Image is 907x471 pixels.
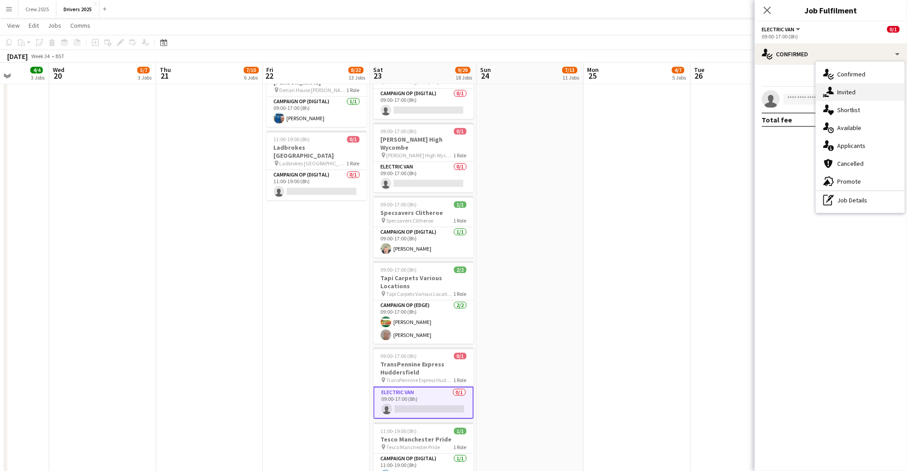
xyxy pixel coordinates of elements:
[456,74,473,81] div: 18 Jobs
[244,67,259,73] span: 7/10
[265,71,274,81] span: 22
[138,74,152,81] div: 3 Jobs
[53,66,64,74] span: Wed
[562,67,578,73] span: 7/13
[372,71,383,81] span: 23
[454,128,467,135] span: 0/1
[563,74,579,81] div: 11 Jobs
[267,130,367,200] app-job-card: 11:00-19:00 (8h)0/1Ladbrokes [GEOGRAPHIC_DATA] Ladbrokes [GEOGRAPHIC_DATA]1 RoleCampaign Op (Digi...
[693,71,705,81] span: 26
[30,53,52,59] span: Week 34
[816,83,905,101] div: Invited
[762,33,900,40] div: 09:00-17:00 (8h)
[374,387,474,419] app-card-role: Electric Van0/109:00-17:00 (8h)
[387,377,454,383] span: TransPennine Express Huddersfield
[374,122,474,192] div: 09:00-17:00 (8h)0/1[PERSON_NAME] High Wycombe [PERSON_NAME] High Wycombe1 RoleElectric Van0/109:0...
[374,88,474,119] app-card-role: Campaign Op (Digital)0/109:00-17:00 (8h)
[374,261,474,344] div: 09:00-17:00 (8h)2/2Tapi Carpets Various Locations Tapi Carpets Various Locations1 RoleCampaign Op...
[454,217,467,224] span: 1 Role
[374,135,474,151] h3: [PERSON_NAME] High Wycombe
[454,201,467,208] span: 1/1
[267,97,367,127] app-card-role: Campaign Op (Digital)1/109:00-17:00 (8h)[PERSON_NAME]
[588,66,599,74] span: Mon
[267,170,367,200] app-card-role: Campaign Op (Digital)0/111:00-19:00 (8h)
[374,57,474,119] app-job-card: 09:00-17:00 (8h)0/1Arena Racing Company Arena Racing Company1 RoleCampaign Op (Digital)0/109:00-1...
[672,67,685,73] span: 4/7
[267,57,367,127] app-job-card: 09:00-17:00 (8h)1/1Derian House [PERSON_NAME] Derian House [PERSON_NAME]1 RoleCampaign Op (Digita...
[280,87,347,93] span: Derian House [PERSON_NAME]
[816,172,905,190] div: Promote
[374,227,474,257] app-card-role: Campaign Op (Digital)1/109:00-17:00 (8h)[PERSON_NAME]
[381,428,417,434] span: 11:00-19:00 (8h)
[374,162,474,192] app-card-role: Electric Van0/109:00-17:00 (8h)
[454,444,467,450] span: 1 Role
[454,152,467,159] span: 1 Role
[347,87,360,93] span: 1 Role
[816,155,905,172] div: Cancelled
[381,128,417,135] span: 09:00-17:00 (8h)
[160,66,171,74] span: Thu
[374,274,474,290] h3: Tapi Carpets Various Locations
[349,74,366,81] div: 13 Jobs
[387,290,454,297] span: Tapi Carpets Various Locations
[381,353,417,359] span: 09:00-17:00 (8h)
[56,0,99,18] button: Drivers 2025
[274,136,310,143] span: 11:00-19:00 (8h)
[454,266,467,273] span: 2/2
[374,209,474,217] h3: Specsavers Clitheroe
[387,444,440,450] span: Tesco Manchester Pride
[244,74,259,81] div: 6 Jobs
[25,20,43,31] a: Edit
[349,67,364,73] span: 8/22
[381,201,417,208] span: 09:00-17:00 (8h)
[51,71,64,81] span: 20
[374,347,474,419] app-job-card: 09:00-17:00 (8h)0/1TransPennine Express Huddersfield TransPennine Express Huddersfield1 RoleElect...
[7,21,20,29] span: View
[816,65,905,83] div: Confirmed
[456,67,471,73] span: 9/29
[387,217,434,224] span: Specsavers Clitheroe
[137,67,150,73] span: 5/7
[673,74,686,81] div: 5 Jobs
[267,143,367,160] h3: Ladbrokes [GEOGRAPHIC_DATA]
[454,290,467,297] span: 1 Role
[481,66,491,74] span: Sun
[762,26,802,33] button: Electric Van
[762,115,792,124] div: Total fee
[29,21,39,29] span: Edit
[762,26,795,33] span: Electric Van
[816,137,905,155] div: Applicants
[816,191,905,209] div: Job Details
[7,52,28,61] div: [DATE]
[18,0,56,18] button: Crew 2025
[280,160,347,167] span: Ladbrokes [GEOGRAPHIC_DATA]
[387,152,454,159] span: [PERSON_NAME] High Wycombe
[347,136,360,143] span: 0/1
[44,20,65,31] a: Jobs
[755,43,907,65] div: Confirmed
[374,66,383,74] span: Sat
[48,21,61,29] span: Jobs
[479,71,491,81] span: 24
[816,119,905,137] div: Available
[755,4,907,16] h3: Job Fulfilment
[454,353,467,359] span: 0/1
[374,360,474,376] h3: TransPennine Express Huddersfield
[374,196,474,257] app-job-card: 09:00-17:00 (8h)1/1Specsavers Clitheroe Specsavers Clitheroe1 RoleCampaign Op (Digital)1/109:00-1...
[454,377,467,383] span: 1 Role
[381,266,417,273] span: 09:00-17:00 (8h)
[816,101,905,119] div: Shortlist
[374,300,474,344] app-card-role: Campaign Op (Edge)2/209:00-17:00 (8h)[PERSON_NAME][PERSON_NAME]
[55,53,64,59] div: BST
[586,71,599,81] span: 25
[67,20,94,31] a: Comms
[4,20,23,31] a: View
[31,74,45,81] div: 3 Jobs
[374,435,474,443] h3: Tesco Manchester Pride
[267,66,274,74] span: Fri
